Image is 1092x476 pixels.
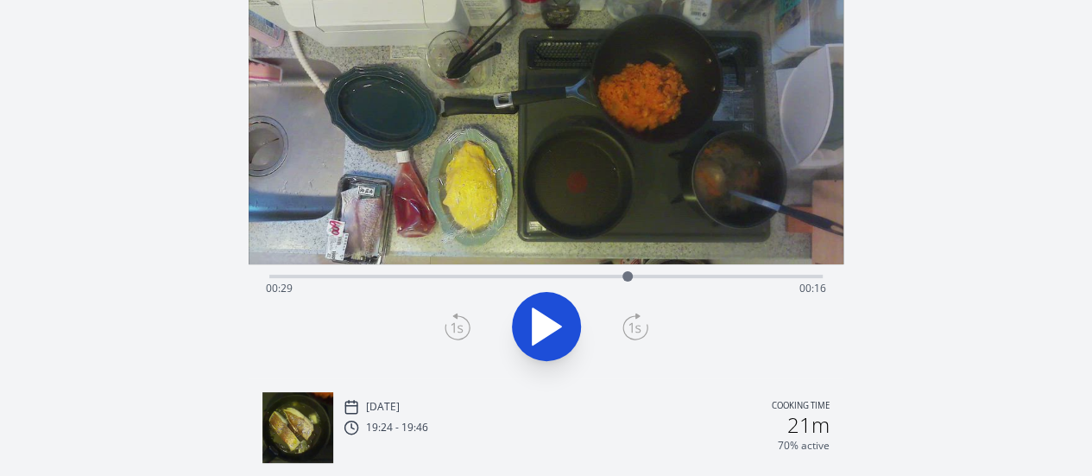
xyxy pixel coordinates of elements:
img: 250913102519_thumb.jpeg [262,392,333,463]
p: [DATE] [366,400,400,414]
p: 70% active [778,439,830,453]
p: Cooking time [772,399,830,415]
p: 19:24 - 19:46 [366,421,428,435]
span: 00:16 [799,281,826,295]
h2: 21m [787,415,830,435]
span: 00:29 [266,281,293,295]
